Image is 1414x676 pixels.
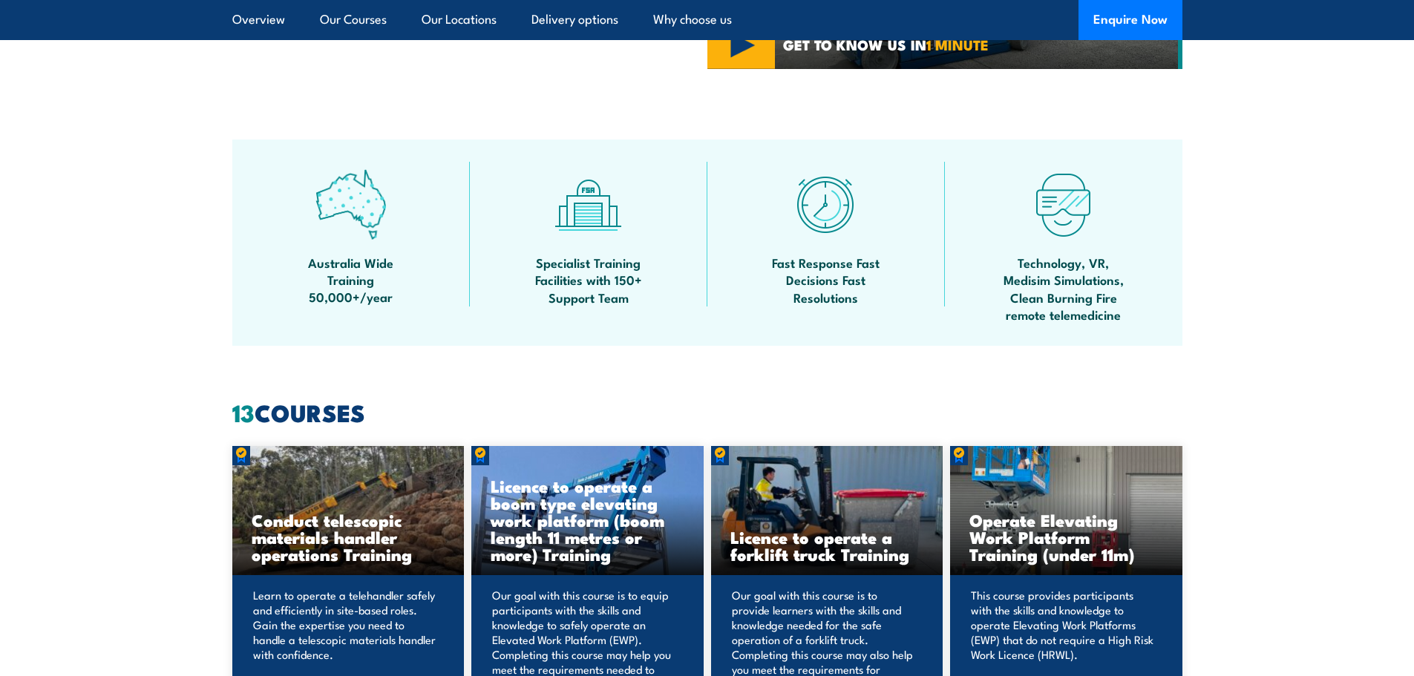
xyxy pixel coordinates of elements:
h3: Operate Elevating Work Platform Training (under 11m) [969,511,1163,562]
img: tech-icon [1028,169,1099,240]
img: facilities-icon [553,169,623,240]
strong: 13 [232,393,255,430]
span: GET TO KNOW US IN [783,38,989,51]
h2: COURSES [232,401,1182,422]
img: auswide-icon [315,169,386,240]
span: Specialist Training Facilities with 150+ Support Team [522,254,655,306]
h3: Licence to operate a forklift truck Training [730,528,924,562]
h3: Conduct telescopic materials handler operations Training [252,511,445,562]
strong: 1 MINUTE [926,33,989,55]
img: fast-icon [791,169,861,240]
span: Technology, VR, Medisim Simulations, Clean Burning Fire remote telemedicine [997,254,1130,324]
span: Fast Response Fast Decisions Fast Resolutions [759,254,893,306]
h3: Licence to operate a boom type elevating work platform (boom length 11 metres or more) Training [491,477,684,562]
span: Australia Wide Training 50,000+/year [284,254,418,306]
